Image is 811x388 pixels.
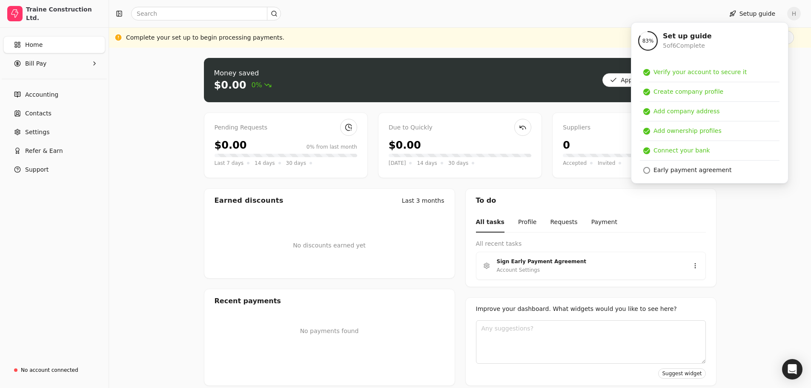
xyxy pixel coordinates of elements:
div: Sign Early Payment Agreement [497,257,678,266]
a: Home [3,36,105,53]
a: Settings [3,124,105,141]
div: To do [466,189,716,213]
div: Traine Construction Ltd. [26,5,101,22]
span: Home [25,40,43,49]
span: 14 days [417,159,437,167]
div: No account connected [21,366,78,374]
div: Open Intercom Messenger [782,359,802,379]
button: All tasks [476,213,504,233]
div: Create company profile [653,87,723,96]
div: Set up guide [663,31,712,41]
span: Accepted [563,159,587,167]
span: [DATE] [389,159,406,167]
span: 0% [251,80,271,90]
div: Verify your account to secure it [653,68,747,77]
div: Complete your set up to begin processing payments. [126,33,284,42]
span: Bill Pay [25,59,46,68]
span: Invited [598,159,615,167]
button: Support [3,161,105,178]
div: Suppliers [563,123,705,132]
button: Setup guide [722,7,782,20]
span: 30 days [286,159,306,167]
a: Contacts [3,105,105,122]
button: Bill Pay [3,55,105,72]
div: Early payment agreement [653,166,731,175]
div: 5 of 6 Complete [663,41,712,50]
div: Money saved [214,68,272,78]
div: Add ownership profiles [653,126,722,135]
div: Setup guide [631,22,788,184]
button: Requests [550,213,577,233]
span: Last 7 days [215,159,244,167]
span: 83 % [642,37,654,45]
input: Search [131,7,281,20]
div: Improve your dashboard. What widgets would you like to see here? [476,305,706,313]
button: Suggest widget [658,368,705,379]
span: 14 days [255,159,275,167]
button: Approve bills [602,73,667,87]
span: Refer & Earn [25,147,63,155]
a: Accounting [3,86,105,103]
span: Accounting [25,90,58,99]
div: $0.00 [389,138,421,153]
span: Contacts [25,109,52,118]
span: Settings [25,128,49,137]
button: H [787,7,801,20]
div: $0.00 [214,78,246,92]
div: Due to Quickly [389,123,531,132]
button: Payment [591,213,617,233]
div: $0.00 [215,138,247,153]
div: No discounts earned yet [293,227,366,264]
div: 0 [563,138,570,153]
div: Pending Requests [215,123,357,132]
a: No account connected [3,362,105,378]
span: 30 days [448,159,468,167]
button: Profile [518,213,537,233]
div: All recent tasks [476,239,706,248]
div: Account Settings [497,266,540,274]
div: Connect your bank [653,146,710,155]
div: Last 3 months [402,196,444,205]
div: Recent payments [204,289,455,313]
p: No payments found [215,327,444,336]
div: Earned discounts [215,195,284,206]
span: Support [25,165,49,174]
div: 0% from last month [307,143,357,151]
div: Add company address [653,107,720,116]
button: Refer & Earn [3,142,105,159]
